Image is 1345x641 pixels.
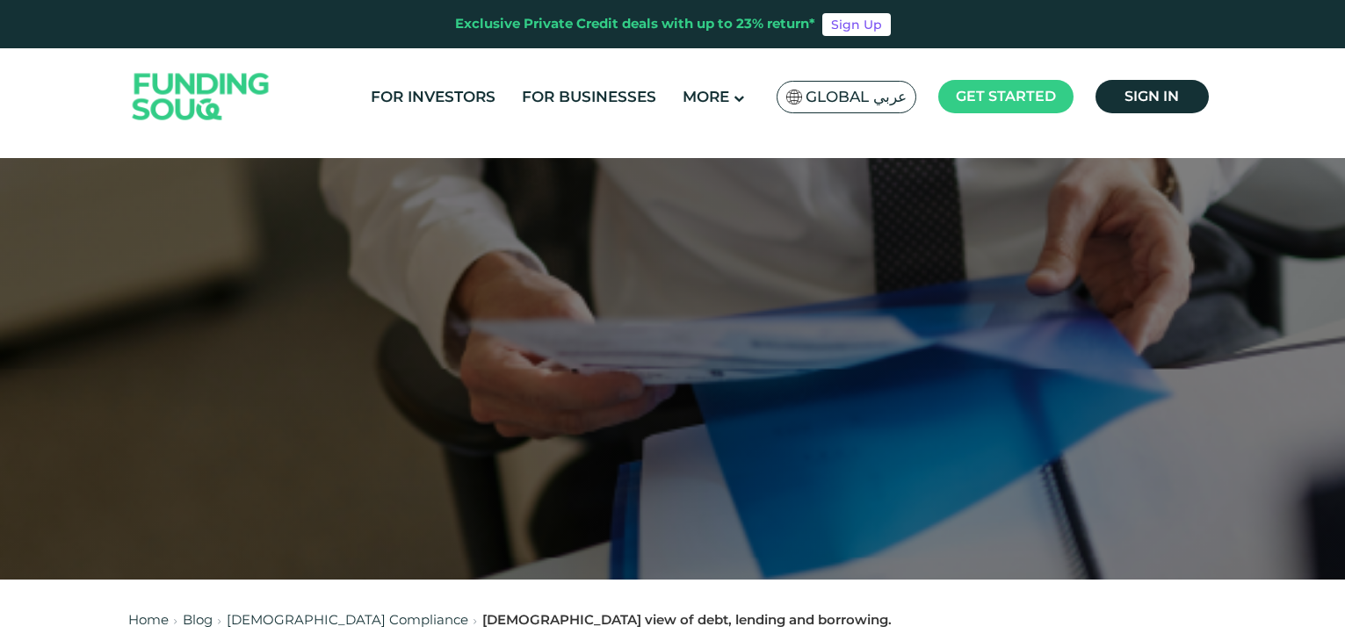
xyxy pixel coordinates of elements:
[786,90,802,104] img: SA Flag
[517,83,661,112] a: For Businesses
[822,13,891,36] a: Sign Up
[956,88,1056,104] span: Get started
[128,611,169,628] a: Home
[683,88,729,105] span: More
[115,53,287,141] img: Logo
[227,611,468,628] a: [DEMOGRAPHIC_DATA] Compliance
[366,83,500,112] a: For Investors
[183,611,213,628] a: Blog
[1096,80,1209,113] a: Sign in
[806,87,907,107] span: Global عربي
[1124,88,1179,104] span: Sign in
[455,14,815,34] div: Exclusive Private Credit deals with up to 23% return*
[482,610,892,630] div: [DEMOGRAPHIC_DATA] view of debt, lending and borrowing.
